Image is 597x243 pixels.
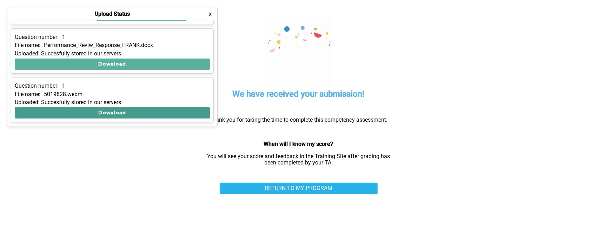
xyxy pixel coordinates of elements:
[233,88,365,100] h5: We have received your submission!
[199,141,399,243] iframe: User feedback survey
[15,59,210,70] button: Download
[15,107,210,119] button: Download
[62,83,65,89] p: 1
[15,91,40,97] p: File name:
[44,91,82,97] p: 5019828.webm
[62,34,65,40] p: 1
[15,83,59,89] p: Question number:
[264,141,333,147] strong: When will I know my score?
[202,117,395,123] p: Thank you for taking the time to complete this competency assessment.
[44,42,153,48] p: Performance_Reviw_Response_FRANK.docx
[15,99,210,106] div: Uploaded! Succesfully stored in our servers
[15,50,210,57] div: Uploaded! Succesfully stored in our servers
[15,42,40,48] p: File name:
[15,34,59,40] p: Question number:
[7,7,69,18] button: Show Uploads
[264,17,334,87] img: celebration.7678411f.gif
[95,11,130,17] h4: Upload Status
[207,11,214,18] button: x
